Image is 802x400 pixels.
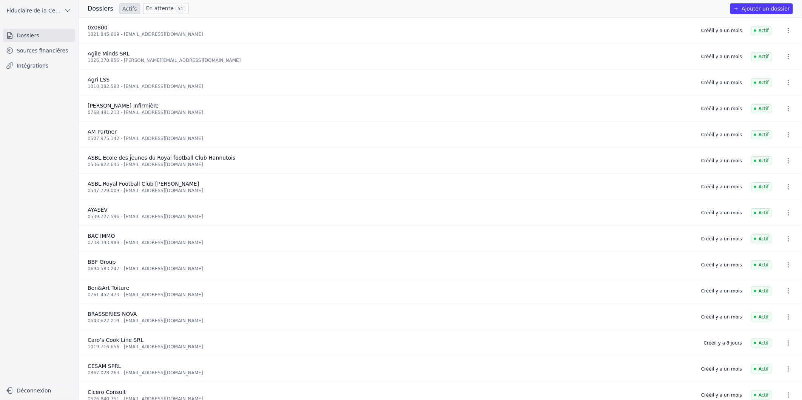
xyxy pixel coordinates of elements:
span: BRASSERIES NOVA [88,311,137,317]
div: Créé il y a un mois [701,366,742,372]
span: Actif [751,312,772,322]
span: Agri LSS [88,77,110,83]
span: [PERSON_NAME] Infirmière [88,103,159,109]
a: Actifs [119,3,140,14]
button: Déconnexion [3,385,75,397]
div: 0761.452.473 - [EMAIL_ADDRESS][DOMAIN_NAME] [88,292,692,298]
div: 1019.716.656 - [EMAIL_ADDRESS][DOMAIN_NAME] [88,344,695,350]
div: 0768.481.213 - [EMAIL_ADDRESS][DOMAIN_NAME] [88,109,692,115]
div: Créé il y a un mois [701,288,742,294]
span: Fiduciaire de la Cense & Associés [7,7,61,14]
span: ASBL Royal Football Club [PERSON_NAME] [88,181,199,187]
span: Actif [751,130,772,139]
div: 0547.729.009 - [EMAIL_ADDRESS][DOMAIN_NAME] [88,188,692,194]
div: 1010.382.583 - [EMAIL_ADDRESS][DOMAIN_NAME] [88,83,692,89]
span: AM Partner [88,129,117,135]
span: Actif [751,338,772,348]
div: Créé il y a un mois [701,210,742,216]
span: Actif [751,156,772,165]
span: Actif [751,104,772,113]
span: ASBL Ecole des jeunes du Royal football Club Hannutois [88,155,235,161]
span: Cicero Consult [88,389,126,395]
div: Créé il y a un mois [701,262,742,268]
div: Créé il y a 8 jours [704,340,742,346]
div: 0507.975.142 - [EMAIL_ADDRESS][DOMAIN_NAME] [88,135,692,142]
span: Actif [751,234,772,243]
div: Créé il y a un mois [701,236,742,242]
span: 0x0800 [88,25,108,31]
div: 0738.393.989 - [EMAIL_ADDRESS][DOMAIN_NAME] [88,240,692,246]
a: Intégrations [3,59,75,72]
div: 0694.583.247 - [EMAIL_ADDRESS][DOMAIN_NAME] [88,266,692,272]
div: 0867.028.263 - [EMAIL_ADDRESS][DOMAIN_NAME] [88,370,692,376]
span: Caro’s Cook Line SRL [88,337,143,343]
span: AYASEV [88,207,108,213]
span: Actif [751,52,772,61]
span: Ben&Art Toiture [88,285,129,291]
div: 0539.727.596 - [EMAIL_ADDRESS][DOMAIN_NAME] [88,214,692,220]
div: Créé il y a un mois [701,28,742,34]
span: 51 [175,5,185,12]
div: Créé il y a un mois [701,392,742,398]
div: Créé il y a un mois [701,106,742,112]
div: Créé il y a un mois [701,132,742,138]
div: Créé il y a un mois [701,54,742,60]
div: Créé il y a un mois [701,314,742,320]
span: Actif [751,260,772,269]
span: Actif [751,208,772,217]
span: Actif [751,182,772,191]
span: Actif [751,78,772,87]
span: Agile Minds SRL [88,51,130,57]
div: Créé il y a un mois [701,80,742,86]
a: Dossiers [3,29,75,42]
div: 1026.370.856 - [PERSON_NAME][EMAIL_ADDRESS][DOMAIN_NAME] [88,57,692,63]
button: Ajouter un dossier [730,3,793,14]
div: 0643.622.219 - [EMAIL_ADDRESS][DOMAIN_NAME] [88,318,692,324]
div: 1021.845.609 - [EMAIL_ADDRESS][DOMAIN_NAME] [88,31,692,37]
button: Fiduciaire de la Cense & Associés [3,5,75,17]
span: Actif [751,26,772,35]
a: En attente 51 [143,3,189,14]
span: BAC IMMO [88,233,115,239]
a: Sources financières [3,44,75,57]
span: BBF Group [88,259,116,265]
span: Actif [751,286,772,295]
div: Créé il y a un mois [701,184,742,190]
div: Créé il y a un mois [701,158,742,164]
span: Actif [751,391,772,400]
h3: Dossiers [88,4,113,13]
span: Actif [751,365,772,374]
span: CESAM SPRL [88,363,121,369]
div: 0536.822.645 - [EMAIL_ADDRESS][DOMAIN_NAME] [88,162,692,168]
